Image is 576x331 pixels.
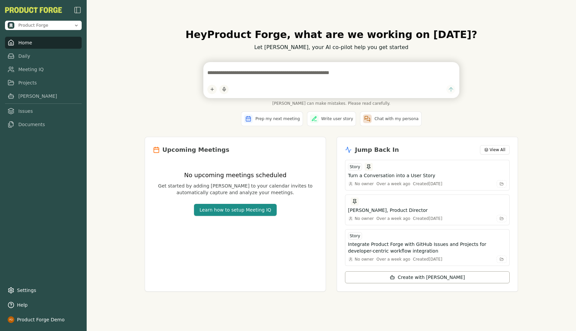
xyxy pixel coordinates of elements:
[480,145,510,154] button: View All
[490,147,505,152] span: View All
[5,77,82,89] a: Projects
[348,207,507,214] button: [PERSON_NAME], Product Director
[145,29,518,41] h1: Hey Product Forge , what are we working on [DATE]?
[348,172,507,179] button: Turn a Conversation into a User Story
[413,181,442,187] div: Created [DATE]
[241,111,303,126] button: Prep my next meeting
[376,216,410,221] div: Over a week ago
[153,171,318,180] h3: No upcoming meetings scheduled
[348,207,428,214] h3: [PERSON_NAME], Product Director
[348,172,435,179] h3: Turn a Conversation into a User Story
[307,111,356,126] button: Write user story
[5,118,82,130] a: Documents
[8,22,14,29] img: Product Forge
[398,274,465,281] span: Create with [PERSON_NAME]
[219,85,229,94] button: Start dictation
[194,204,276,216] button: Learn how to setup Meeting IQ
[74,6,82,14] img: sidebar
[321,116,353,121] span: Write user story
[348,241,507,254] button: Integrate Product Forge with GitHub Issues and Projects for developer-centric workflow integration
[5,105,82,117] a: Issues
[376,181,410,187] div: Over a week ago
[8,316,14,323] img: profile
[5,314,82,326] button: Product Forge Demo
[413,216,442,221] div: Created [DATE]
[5,37,82,49] a: Home
[207,85,217,94] button: Add content to chat
[355,145,399,154] h2: Jump Back In
[5,284,82,296] a: Settings
[5,90,82,102] a: [PERSON_NAME]
[376,257,410,262] div: Over a week ago
[153,183,318,196] p: Get started by adding [PERSON_NAME] to your calendar invites to automatically capture and analyze...
[355,216,374,221] span: No owner
[345,271,510,283] button: Create with [PERSON_NAME]
[348,232,362,240] div: Story
[374,116,418,121] span: Chat with my persona
[5,7,62,13] button: PF-Logo
[5,299,82,311] button: Help
[18,22,48,28] span: Product Forge
[5,21,82,30] button: Open organization switcher
[360,111,421,126] button: Chat with my persona
[5,50,82,62] a: Daily
[355,181,374,187] span: No owner
[203,101,459,106] span: [PERSON_NAME] can make mistakes. Please read carefully.
[255,116,300,121] span: Prep my next meeting
[348,163,362,171] div: Story
[5,63,82,75] a: Meeting IQ
[446,85,455,94] button: Send message
[355,257,374,262] span: No owner
[162,145,229,154] h2: Upcoming Meetings
[145,43,518,51] p: Let [PERSON_NAME], your AI co-pilot help you get started
[5,7,62,13] img: Product Forge
[413,257,442,262] div: Created [DATE]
